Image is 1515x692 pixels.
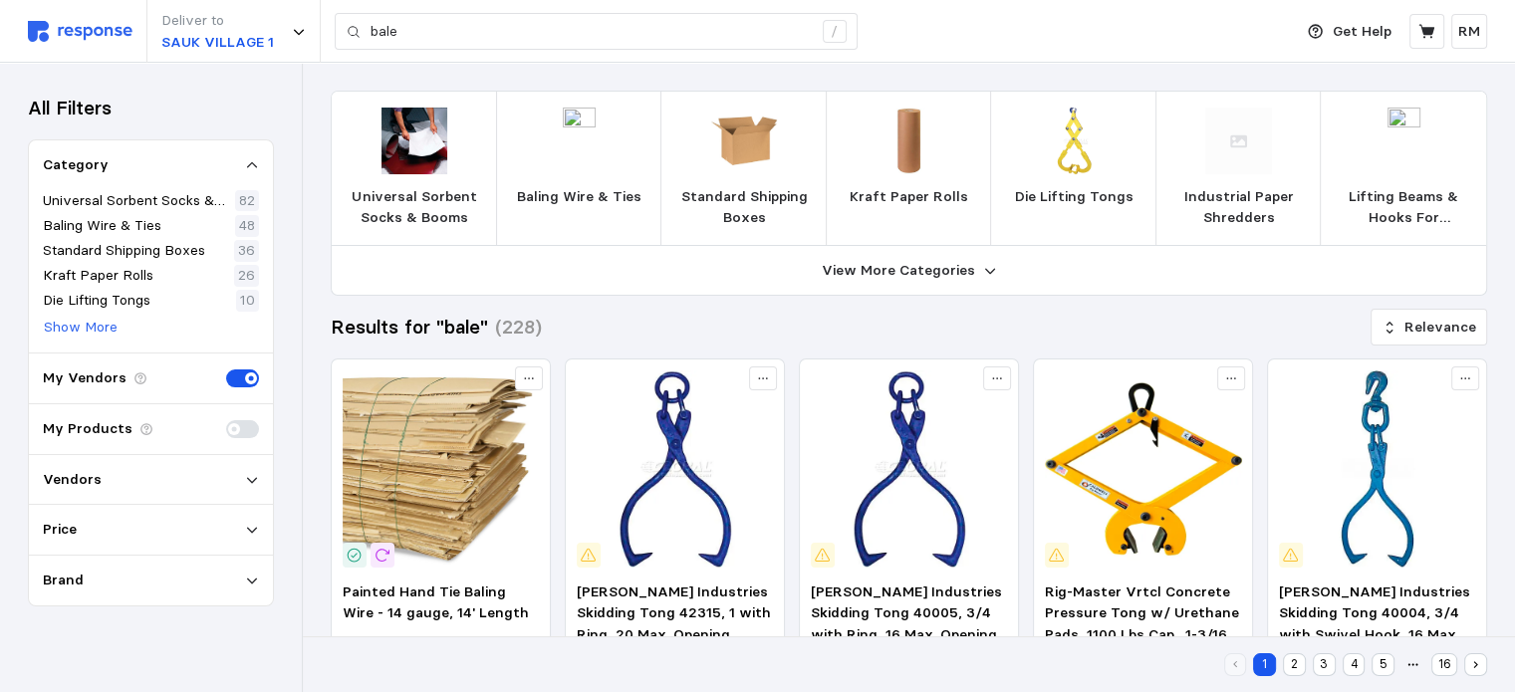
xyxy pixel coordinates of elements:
[1372,653,1394,676] button: 5
[876,108,942,174] img: BOX_KP2460.webp
[822,260,975,282] p: View More Categories
[28,21,132,42] img: svg%3e
[43,154,109,176] p: Category
[1015,186,1134,208] p: Die Lifting Tongs
[238,265,255,287] p: 26
[239,215,255,237] p: 48
[1041,108,1108,174] img: 251527.jpg
[43,469,102,491] p: Vendors
[850,186,968,208] p: Kraft Paper Rolls
[1253,653,1276,676] button: 1
[28,95,112,121] h3: All Filters
[1172,186,1306,229] p: Industrial Paper Shredders
[43,215,161,237] p: Baling Wire & Ties
[811,370,1008,568] img: COU_40005.webp
[43,367,126,389] p: My Vendors
[43,290,150,312] p: Die Lifting Tongs
[343,370,540,568] img: S-14373
[238,240,255,262] p: 36
[577,370,774,568] img: COU_42315.webp
[677,186,811,229] p: Standard Shipping Boxes
[1451,14,1487,49] button: RM
[1343,653,1366,676] button: 4
[381,108,448,174] img: SFV_MSD-7662900_main.jpg
[823,20,847,44] div: /
[161,10,274,32] p: Deliver to
[1431,653,1457,676] button: 16
[1045,582,1239,665] span: Rig-Master Vrtcl Concrete Pressure Tong w/ Urethane Pads, 1100 Lbs Cap., 1-3/16 - 5-1/2 Grip Range
[1205,108,1272,174] img: svg%3e
[577,582,771,643] span: [PERSON_NAME] Industries Skidding Tong 42315, 1 with Ring, 20 Max. Opening
[1404,317,1476,339] p: Relevance
[161,32,274,54] p: SAUK VILLAGE 1
[495,314,542,341] h3: (228)
[1371,309,1487,346] button: Relevance
[1458,21,1480,43] p: RM
[711,108,778,174] img: L_302020.jpg
[43,519,77,541] p: Price
[332,246,1486,295] button: View More Categories
[343,582,529,622] span: Painted Hand Tie Baling Wire - 14 gauge, 14' Length
[43,240,205,262] p: Standard Shipping Boxes
[1045,370,1242,568] img: TCA_172-1-2.webp
[517,186,641,208] p: Baling Wire & Ties
[1279,582,1470,665] span: [PERSON_NAME] Industries Skidding Tong 40004, 3/4 with Swivel Hook, 16 Max. Opening
[371,14,812,50] input: Search for a product name or SKU
[811,582,1002,643] span: [PERSON_NAME] Industries Skidding Tong 40005, 3/4 with Ring, 16 Max. Opening
[43,265,153,287] p: Kraft Paper Rolls
[1371,108,1437,174] img: 41D516_AS01
[43,418,132,440] p: My Products
[240,290,255,312] p: 10
[1337,186,1470,229] p: Lifting Beams & Hooks For Forklifts
[546,108,613,174] img: 38D182_AS01
[43,316,119,340] button: Show More
[43,570,84,591] p: Brand
[1279,370,1476,568] img: COU_40004.webp
[331,314,488,341] h3: Results for "bale"
[1313,653,1336,676] button: 3
[1296,13,1403,51] button: Get Help
[1283,653,1306,676] button: 2
[239,190,255,212] p: 82
[44,317,118,339] p: Show More
[348,186,481,229] p: Universal Sorbent Socks & Booms
[1333,21,1391,43] p: Get Help
[43,190,231,212] p: Universal Sorbent Socks & Booms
